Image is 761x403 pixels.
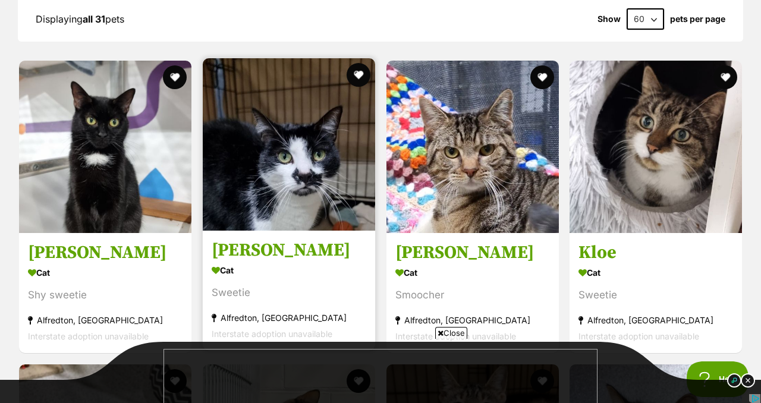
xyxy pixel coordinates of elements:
span: Displaying pets [36,13,124,25]
button: favourite [713,65,737,89]
h3: [PERSON_NAME] [212,239,366,262]
a: [PERSON_NAME] Cat Sweetie Alfredton, [GEOGRAPHIC_DATA] Interstate adoption unavailable favourite [203,230,375,351]
h3: [PERSON_NAME] [28,241,183,264]
h3: Kloe [578,241,733,264]
div: Cat [395,264,550,281]
img: Becky [203,58,375,231]
div: Alfredton, [GEOGRAPHIC_DATA] [578,312,733,328]
div: Alfredton, [GEOGRAPHIC_DATA] [212,310,366,326]
img: Sebby [386,61,559,233]
div: Sweetie [578,287,733,303]
div: Shy sweetie [28,287,183,303]
img: info_dark.svg [727,373,741,388]
img: Samantha [19,61,191,233]
div: Cat [578,264,733,281]
button: favourite [163,65,187,89]
img: close_dark.svg [741,373,755,388]
span: Interstate adoption unavailable [212,329,332,339]
button: favourite [347,63,370,87]
span: Interstate adoption unavailable [395,331,516,341]
span: Interstate adoption unavailable [578,331,699,341]
a: [PERSON_NAME] Cat Smoocher Alfredton, [GEOGRAPHIC_DATA] Interstate adoption unavailable favourite [386,232,559,353]
span: Show [598,14,621,24]
img: Kloe [570,61,742,233]
h3: [PERSON_NAME] [395,241,550,264]
div: Cat [212,262,366,279]
div: Smoocher [395,287,550,303]
button: favourite [530,65,554,89]
span: Interstate adoption unavailable [28,331,149,341]
div: Alfredton, [GEOGRAPHIC_DATA] [395,312,550,328]
a: [PERSON_NAME] Cat Shy sweetie Alfredton, [GEOGRAPHIC_DATA] Interstate adoption unavailable favourite [19,232,191,353]
a: Kloe Cat Sweetie Alfredton, [GEOGRAPHIC_DATA] Interstate adoption unavailable favourite [570,232,742,353]
label: pets per page [670,14,725,24]
div: Sweetie [212,285,366,301]
strong: all 31 [83,13,105,25]
span: Close [435,327,467,339]
div: Alfredton, [GEOGRAPHIC_DATA] [28,312,183,328]
div: Cat [28,264,183,281]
